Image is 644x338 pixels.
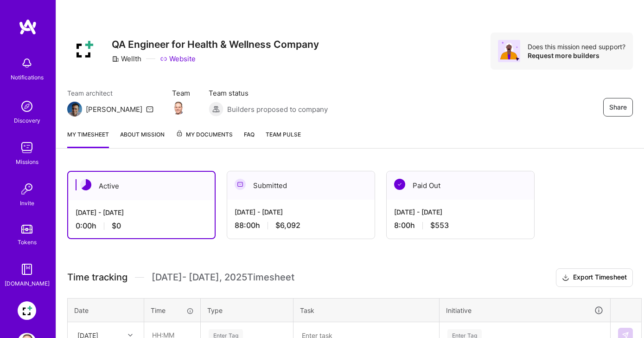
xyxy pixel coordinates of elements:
th: Date [68,298,144,322]
img: Invite [18,180,36,198]
span: [DATE] - [DATE] , 2025 Timesheet [152,272,294,283]
div: Wellth [112,54,141,64]
img: Team Member Avatar [171,101,185,115]
button: Export Timesheet [556,268,633,287]
div: Paid Out [387,171,534,200]
span: $553 [430,221,449,230]
i: icon Mail [146,105,153,113]
div: [DOMAIN_NAME] [5,279,50,288]
img: Wellth: QA Engineer for Health & Wellness Company [18,301,36,320]
a: About Mission [120,130,165,148]
img: logo [19,19,37,35]
h3: QA Engineer for Health & Wellness Company [112,39,319,50]
button: Share [603,98,633,117]
div: Invite [20,198,34,208]
span: $6,092 [275,221,300,230]
img: Builders proposed to company [209,102,223,117]
th: Type [201,298,293,322]
img: Paid Out [394,179,405,190]
div: Discovery [14,116,40,125]
div: Notifications [11,72,44,82]
i: icon Chevron [128,333,133,338]
div: Tokens [18,237,37,247]
div: Missions [16,157,38,167]
div: 8:00 h [394,221,527,230]
div: Time [151,305,194,315]
div: Does this mission need support? [528,42,625,51]
span: Builders proposed to company [227,104,328,114]
div: Initiative [446,305,604,316]
a: My timesheet [67,130,109,148]
img: tokens [21,225,32,234]
img: bell [18,54,36,72]
a: Team Member Avatar [172,100,184,116]
img: guide book [18,260,36,279]
img: Submitted [235,179,246,190]
div: [DATE] - [DATE] [76,208,207,217]
div: 88:00 h [235,221,367,230]
img: Avatar [498,40,520,62]
span: Share [609,103,627,112]
a: FAQ [244,130,255,148]
i: icon Download [562,273,569,283]
img: discovery [18,97,36,116]
div: Submitted [227,171,375,200]
div: [DATE] - [DATE] [235,207,367,217]
div: 0:00 h [76,221,207,231]
div: Request more builders [528,51,625,60]
img: Team Architect [67,102,82,117]
div: [DATE] - [DATE] [394,207,527,217]
a: Wellth: QA Engineer for Health & Wellness Company [15,301,38,320]
span: $0 [112,221,121,231]
img: Company Logo [67,32,101,66]
div: [PERSON_NAME] [86,104,142,114]
img: Active [80,179,91,190]
span: Time tracking [67,272,128,283]
span: My Documents [176,130,233,140]
span: Team architect [67,88,153,98]
a: My Documents [176,130,233,148]
a: Website [160,54,196,64]
span: Team Pulse [266,131,301,138]
th: Task [293,298,440,322]
img: teamwork [18,138,36,157]
span: Team [172,88,190,98]
a: Team Pulse [266,130,301,148]
div: Active [68,172,215,200]
i: icon CompanyGray [112,55,119,63]
span: Team status [209,88,328,98]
